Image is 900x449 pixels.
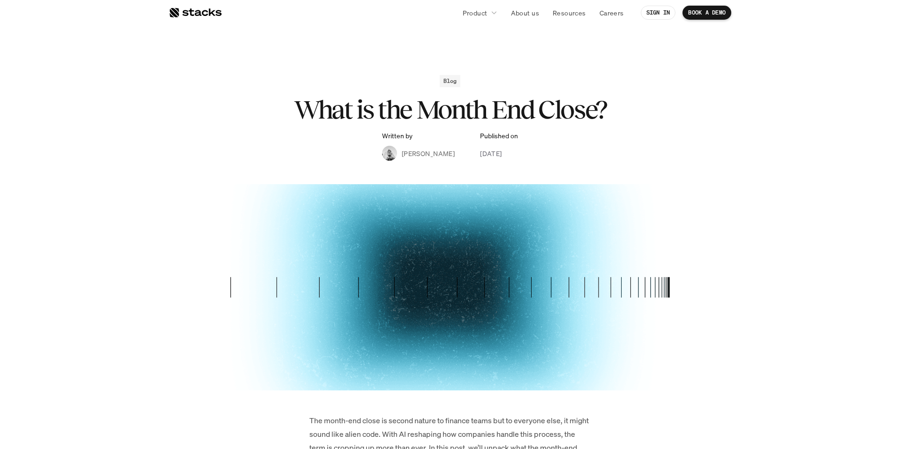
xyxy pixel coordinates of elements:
p: Product [463,8,487,18]
p: Careers [600,8,624,18]
a: Resources [547,4,592,21]
p: Published on [480,132,518,140]
a: Privacy Policy [111,179,152,185]
h2: What is the Month End Close? [262,97,637,123]
p: [DATE] [480,149,502,158]
span: Upgrade [4,11,28,18]
h2: Blog [443,78,457,84]
p: [PERSON_NAME] [402,149,455,158]
a: BOOK A DEMO [682,6,731,20]
a: Careers [594,4,630,21]
p: BOOK A DEMO [688,9,726,16]
a: About us [505,4,545,21]
p: About us [511,8,539,18]
a: SIGN IN [641,6,676,20]
p: Resources [553,8,586,18]
p: SIGN IN [646,9,670,16]
p: Written by [382,132,412,140]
